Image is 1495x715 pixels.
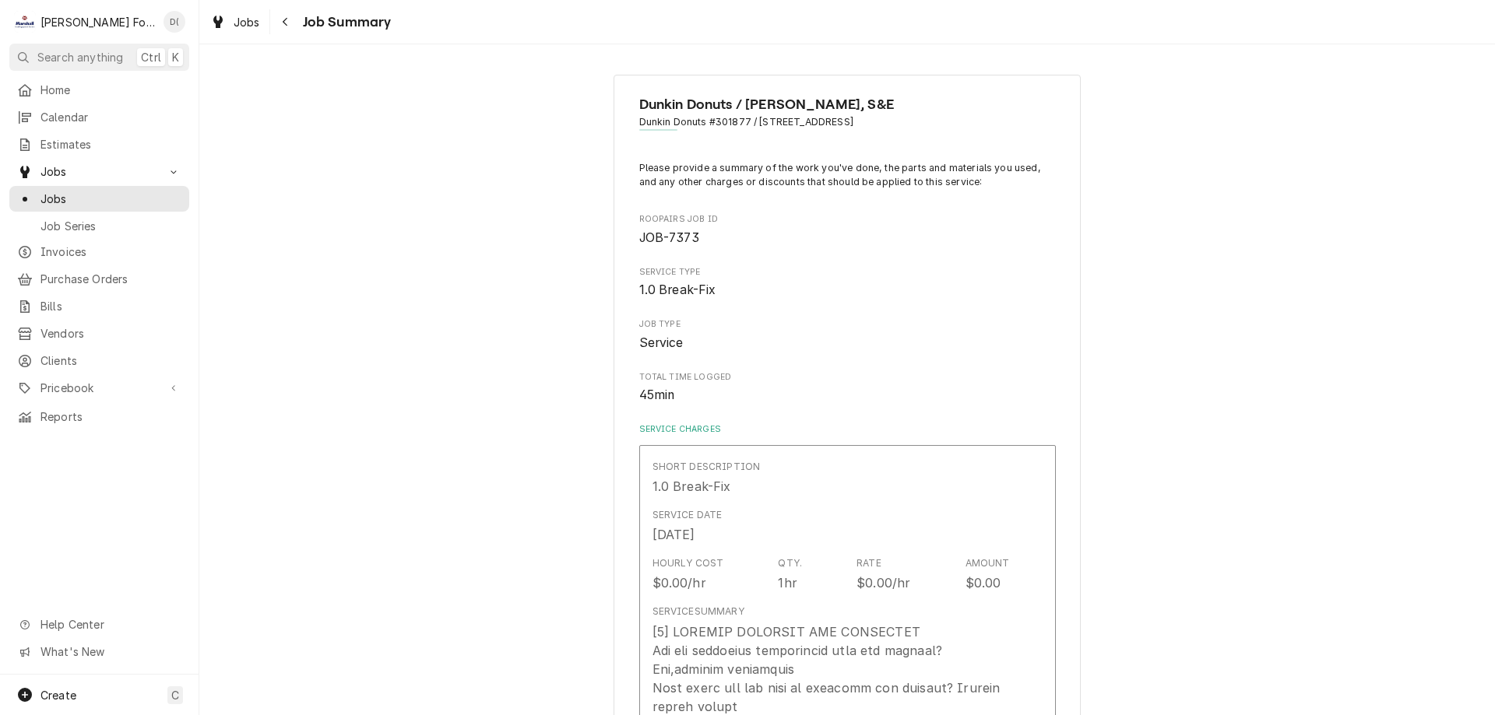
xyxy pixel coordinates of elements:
[9,321,189,346] a: Vendors
[40,408,181,425] span: Reports
[14,11,36,33] div: Marshall Food Equipment Service's Avatar
[639,229,1056,247] span: Roopairs Job ID
[40,689,76,702] span: Create
[639,318,1056,352] div: Job Type
[639,161,1056,190] p: Please provide a summary of the work you've done, the parts and materials you used, and any other...
[234,14,260,30] span: Jobs
[298,12,392,33] span: Job Summary
[9,213,189,239] a: Job Series
[639,334,1056,352] span: Job Type
[653,525,695,544] div: [DATE]
[37,49,123,65] span: Search anything
[9,159,189,184] a: Go to Jobs
[9,44,189,71] button: Search anythingCtrlK
[9,293,189,319] a: Bills
[653,477,731,496] div: 1.0 Break-Fix
[639,386,1056,405] span: Total Time Logged
[40,616,180,633] span: Help Center
[653,573,706,592] div: $0.00/hr
[653,556,724,570] div: Hourly Cost
[639,213,1056,247] div: Roopairs Job ID
[857,556,881,570] div: Rate
[966,573,1001,592] div: $0.00
[639,371,1056,405] div: Total Time Logged
[14,11,36,33] div: M
[639,115,1056,129] span: Address
[273,9,298,34] button: Navigate back
[164,11,185,33] div: Derek Testa (81)'s Avatar
[653,605,744,619] div: Service Summary
[40,14,155,30] div: [PERSON_NAME] Food Equipment Service
[40,643,180,660] span: What's New
[966,556,1010,570] div: Amount
[778,573,797,592] div: 1hr
[40,271,181,287] span: Purchase Orders
[9,77,189,103] a: Home
[141,49,161,65] span: Ctrl
[639,335,684,350] span: Service
[9,104,189,130] a: Calendar
[171,687,179,703] span: C
[40,82,181,98] span: Home
[40,136,181,152] span: Estimates
[9,639,189,664] a: Go to What's New
[639,318,1056,331] span: Job Type
[164,11,185,33] div: D(
[639,230,699,245] span: JOB-7373
[857,573,910,592] div: $0.00/hr
[639,281,1056,300] span: Service Type
[639,387,675,402] span: 45min
[40,218,181,234] span: Job Series
[639,423,1056,436] label: Service Charges
[9,266,189,292] a: Purchase Orders
[9,131,189,157] a: Estimates
[40,298,181,314] span: Bills
[40,352,181,369] span: Clients
[9,612,189,637] a: Go to Help Center
[778,556,802,570] div: Qty.
[40,244,181,260] span: Invoices
[172,49,179,65] span: K
[40,191,181,207] span: Jobs
[639,282,716,297] span: 1.0 Break-Fix
[639,266,1056,279] span: Service Type
[639,213,1056,226] span: Roopairs Job ID
[9,375,189,401] a: Go to Pricebook
[9,348,189,373] a: Clients
[9,404,189,429] a: Reports
[653,460,761,474] div: Short Description
[639,94,1056,115] span: Name
[639,266,1056,300] div: Service Type
[40,325,181,342] span: Vendors
[40,163,158,180] span: Jobs
[204,9,266,35] a: Jobs
[40,109,181,125] span: Calendar
[639,371,1056,384] span: Total Time Logged
[40,380,158,396] span: Pricebook
[9,186,189,212] a: Jobs
[653,508,723,522] div: Service Date
[639,94,1056,142] div: Client Information
[9,239,189,265] a: Invoices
